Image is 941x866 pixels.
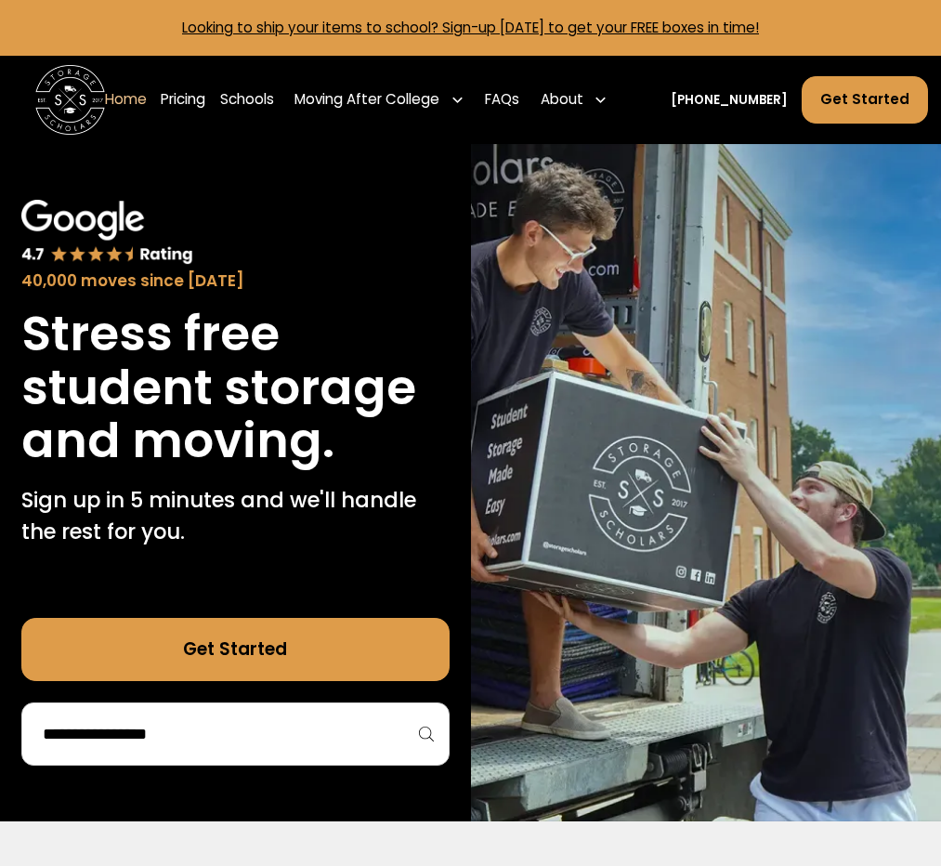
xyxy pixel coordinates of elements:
[533,75,615,125] div: About
[21,307,450,466] h1: Stress free student storage and moving.
[802,76,928,124] a: Get Started
[671,91,788,110] a: [PHONE_NUMBER]
[288,75,472,125] div: Moving After College
[21,200,193,266] img: Google 4.7 star rating
[485,75,519,125] a: FAQs
[161,75,205,125] a: Pricing
[294,89,439,111] div: Moving After College
[541,89,583,111] div: About
[220,75,274,125] a: Schools
[21,269,450,294] div: 40,000 moves since [DATE]
[21,484,450,547] p: Sign up in 5 minutes and we'll handle the rest for you.
[21,618,450,681] a: Get Started
[182,18,759,37] a: Looking to ship your items to school? Sign-up [DATE] to get your FREE boxes in time!
[105,75,147,125] a: Home
[35,65,106,136] img: Storage Scholars main logo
